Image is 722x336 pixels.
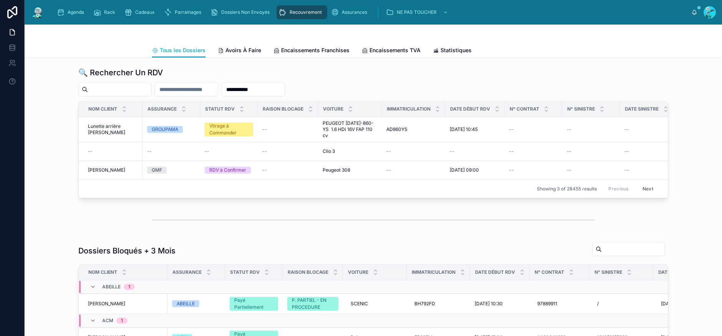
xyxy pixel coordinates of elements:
[637,183,659,195] button: Next
[567,126,571,132] span: --
[509,148,514,154] span: --
[262,148,267,154] span: --
[567,126,615,132] a: --
[273,43,349,59] a: Encaissements Franchises
[209,167,246,174] div: RDV à Confirmer
[386,148,440,154] a: --
[323,106,343,112] span: Voiture
[323,120,377,139] a: PEUGEOT [DATE]-860-YS 1.6 HDi 16V FAP 110 cv
[122,5,160,19] a: Cadeaux
[624,148,673,154] a: --
[262,167,267,173] span: --
[88,167,125,173] span: [PERSON_NAME]
[172,300,220,307] a: ABEILLE
[175,9,201,15] span: Parrainages
[51,4,691,21] div: scrollable content
[475,301,525,307] a: [DATE] 10:30
[205,148,253,154] a: --
[323,148,335,154] span: Clio 3
[78,67,163,78] h1: 🔍 Rechercher Un RDV
[102,284,121,290] span: ABEILLE
[450,167,479,173] span: [DATE] 09:00
[68,9,84,15] span: Agenda
[262,126,267,132] span: --
[177,300,195,307] div: ABEILLE
[624,126,673,132] a: --
[450,126,500,132] a: [DATE] 10:45
[386,167,440,173] a: --
[208,5,275,19] a: Dossiers Non Envoyés
[348,298,402,310] a: SCENIC
[323,148,377,154] a: Clio 3
[121,318,123,324] div: 1
[384,5,452,19] a: NE PAS TOUCHER
[290,9,322,15] span: Recouvrement
[362,43,421,59] a: Encaissements TVA
[440,46,472,54] span: Statistiques
[658,298,706,310] a: [DATE]
[537,186,597,192] span: Showing 3 of 28455 results
[567,106,595,112] span: N° Sinistre
[433,43,472,59] a: Statistiques
[509,148,558,154] a: --
[567,167,571,173] span: --
[281,46,349,54] span: Encaissements Franchises
[88,123,138,136] a: Lunette arrière [PERSON_NAME]
[535,269,564,275] span: N° Contrat
[147,167,195,174] a: GMF
[218,43,261,59] a: Avoirs À Faire
[386,126,440,132] a: AD860YS
[152,43,205,58] a: Tous les Dossiers
[147,126,195,133] a: GROUPAMA
[55,5,89,19] a: Agenda
[205,167,253,174] a: RDV à Confirmer
[450,126,478,132] span: [DATE] 10:45
[351,301,368,307] span: SCENIC
[450,167,500,173] a: [DATE] 09:00
[624,167,629,173] span: --
[386,148,391,154] span: --
[205,106,235,112] span: Statut RDV
[397,9,437,15] span: NE PAS TOUCHER
[88,148,93,154] span: --
[205,122,253,136] a: Vitrage à Commander
[342,9,367,15] span: Assurances
[624,167,673,173] a: --
[625,106,659,112] span: Date Sinistre
[292,297,334,311] div: P. PARTIEL - EN PROCEDURE
[205,148,209,154] span: --
[102,318,113,324] span: ACM
[31,6,45,18] img: App logo
[262,167,313,173] a: --
[160,46,205,54] span: Tous les Dossiers
[534,298,585,310] a: 97889911
[147,148,195,154] a: --
[509,126,514,132] span: --
[450,106,490,112] span: Date Début RDV
[509,167,558,173] a: --
[221,9,270,15] span: Dossiers Non Envoyés
[597,301,599,307] span: /
[263,106,303,112] span: Raison Blocage
[414,301,435,307] span: BH792FD
[104,9,115,15] span: Rack
[348,269,368,275] span: Voiture
[88,301,163,307] a: [PERSON_NAME]
[567,167,615,173] a: --
[288,269,328,275] span: Raison Blocage
[450,148,500,154] a: --
[234,297,273,311] div: Payé Partiellement
[225,46,261,54] span: Avoirs À Faire
[88,301,125,307] span: [PERSON_NAME]
[624,126,629,132] span: --
[91,5,121,19] a: Rack
[386,126,407,132] span: AD860YS
[661,301,676,307] span: [DATE]
[369,46,421,54] span: Encaissements TVA
[88,148,138,154] a: --
[88,167,138,173] a: [PERSON_NAME]
[135,9,155,15] span: Cadeaux
[412,269,455,275] span: Immatriculation
[594,298,649,310] a: /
